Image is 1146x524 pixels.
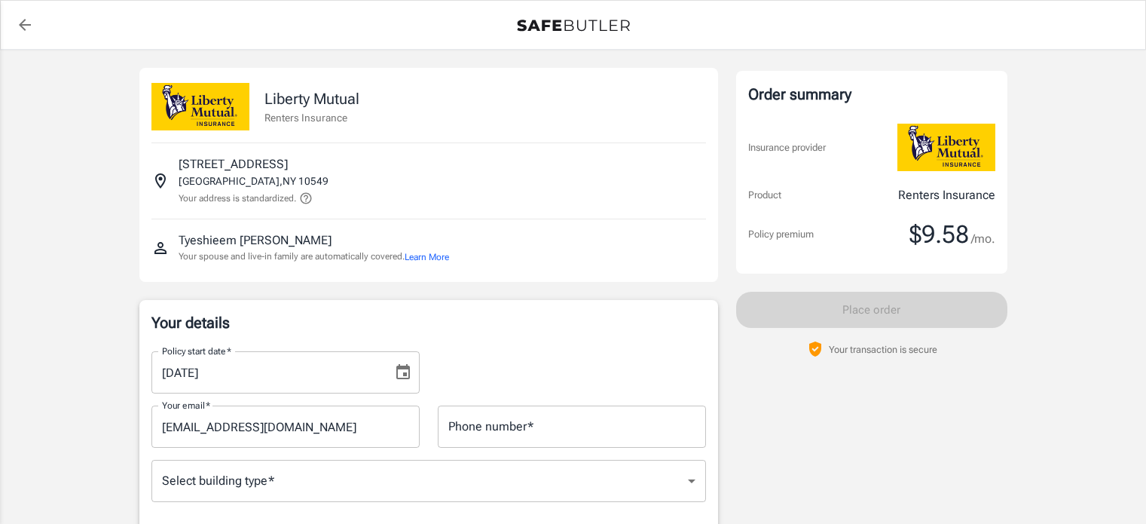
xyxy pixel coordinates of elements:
img: Liberty Mutual [151,83,249,130]
p: Your spouse and live-in family are automatically covered. [179,250,449,264]
p: [STREET_ADDRESS] [179,155,288,173]
span: /mo. [971,228,995,250]
a: back to quotes [10,10,40,40]
p: [GEOGRAPHIC_DATA] , NY 10549 [179,173,329,188]
p: Your details [151,312,706,333]
p: Product [748,188,781,203]
button: Choose date, selected date is Sep 6, 2025 [388,357,418,388]
p: Insurance provider [748,140,826,155]
p: Your transaction is secure [829,342,937,357]
input: MM/DD/YYYY [151,351,382,394]
label: Policy start date [162,345,231,357]
input: Enter number [438,406,706,448]
p: Liberty Mutual [264,87,359,110]
p: Renters Insurance [898,186,995,204]
img: Back to quotes [517,20,630,32]
p: Policy premium [748,227,814,242]
img: Liberty Mutual [897,124,995,171]
label: Your email [162,399,210,412]
p: Your address is standardized. [179,192,296,205]
p: Renters Insurance [264,110,359,125]
input: Enter email [151,406,420,448]
svg: Insured address [151,172,170,190]
svg: Insured person [151,239,170,257]
span: $9.58 [909,219,969,250]
button: Learn More [405,250,449,264]
p: Tyeshieem [PERSON_NAME] [179,231,332,250]
div: Order summary [748,83,995,106]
